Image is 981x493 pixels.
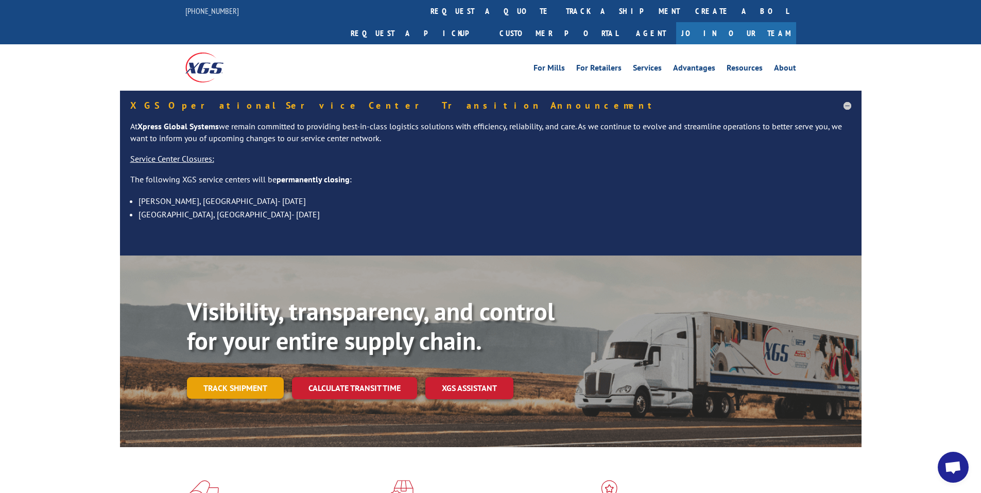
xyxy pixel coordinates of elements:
[673,64,715,75] a: Advantages
[425,377,513,399] a: XGS ASSISTANT
[185,6,239,16] a: [PHONE_NUMBER]
[130,101,851,110] h5: XGS Operational Service Center Transition Announcement
[130,121,851,154] p: At we remain committed to providing best-in-class logistics solutions with efficiency, reliabilit...
[626,22,676,44] a: Agent
[533,64,565,75] a: For Mills
[343,22,492,44] a: Request a pickup
[130,174,851,194] p: The following XGS service centers will be :
[139,194,851,208] li: [PERSON_NAME], [GEOGRAPHIC_DATA]- [DATE]
[727,64,763,75] a: Resources
[292,377,417,399] a: Calculate transit time
[633,64,662,75] a: Services
[139,208,851,221] li: [GEOGRAPHIC_DATA], [GEOGRAPHIC_DATA]- [DATE]
[187,295,555,357] b: Visibility, transparency, and control for your entire supply chain.
[676,22,796,44] a: Join Our Team
[938,452,969,483] a: Open chat
[130,154,214,164] u: Service Center Closures:
[277,174,350,184] strong: permanently closing
[576,64,622,75] a: For Retailers
[492,22,626,44] a: Customer Portal
[774,64,796,75] a: About
[187,377,284,399] a: Track shipment
[137,121,219,131] strong: Xpress Global Systems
